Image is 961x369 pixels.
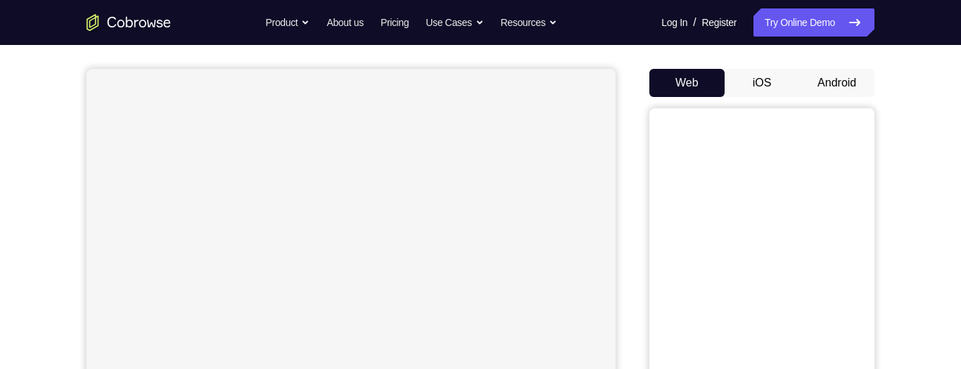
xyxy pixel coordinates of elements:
[266,8,310,37] button: Product
[693,14,696,31] span: /
[501,8,558,37] button: Resources
[326,8,363,37] a: About us
[426,8,483,37] button: Use Cases
[87,14,171,31] a: Go to the home page
[649,69,725,97] button: Web
[725,69,800,97] button: iOS
[753,8,874,37] a: Try Online Demo
[799,69,874,97] button: Android
[381,8,409,37] a: Pricing
[702,8,737,37] a: Register
[661,8,687,37] a: Log In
